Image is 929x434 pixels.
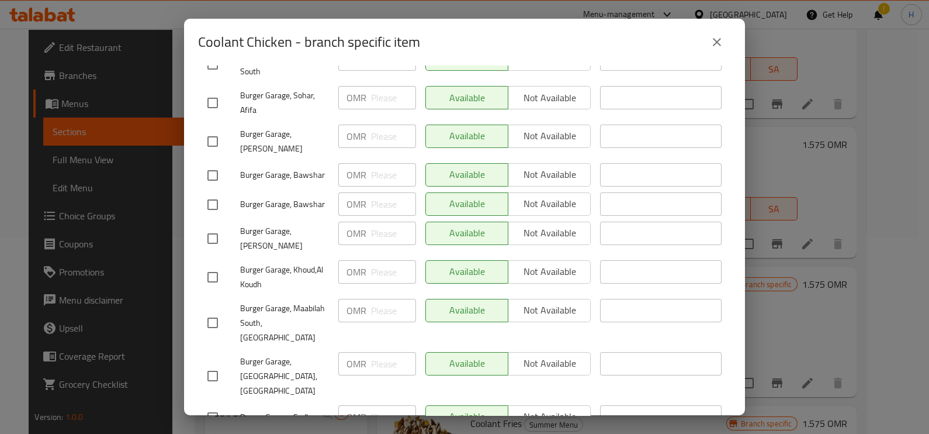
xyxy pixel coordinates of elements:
span: Burger Garage, Sudh [240,410,329,425]
p: OMR [346,91,366,105]
p: OMR [346,304,366,318]
p: OMR [346,168,366,182]
p: OMR [346,52,366,66]
h2: Coolant Chicken - branch specific item [198,33,420,51]
span: Burger Garage, Khoud,Al Koudh [240,263,329,292]
span: Burger Garage, [PERSON_NAME] [240,224,329,253]
span: Burger Garage, Bawshar [240,168,329,182]
input: Please enter price [371,352,416,376]
button: close [703,28,731,56]
p: OMR [346,197,366,211]
input: Please enter price [371,86,416,109]
p: OMR [346,410,366,424]
p: OMR [346,226,366,240]
input: Please enter price [371,192,416,216]
input: Please enter price [371,222,416,245]
span: Burger Garage, Maabilah South,[GEOGRAPHIC_DATA] [240,301,329,345]
input: Please enter price [371,299,416,322]
input: Please enter price [371,260,416,284]
p: OMR [346,265,366,279]
span: Burger Garage, Bawshar [240,197,329,212]
span: Burger Garage, Sohar, Afifa [240,88,329,118]
input: Please enter price [371,125,416,148]
span: Burger Garage, Maabela South [240,50,329,79]
span: Burger Garage, [PERSON_NAME] [240,127,329,156]
input: Please enter price [371,405,416,429]
p: OMR [346,357,366,371]
span: Burger Garage, [GEOGRAPHIC_DATA],[GEOGRAPHIC_DATA] [240,354,329,398]
p: OMR [346,129,366,143]
input: Please enter price [371,163,416,187]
